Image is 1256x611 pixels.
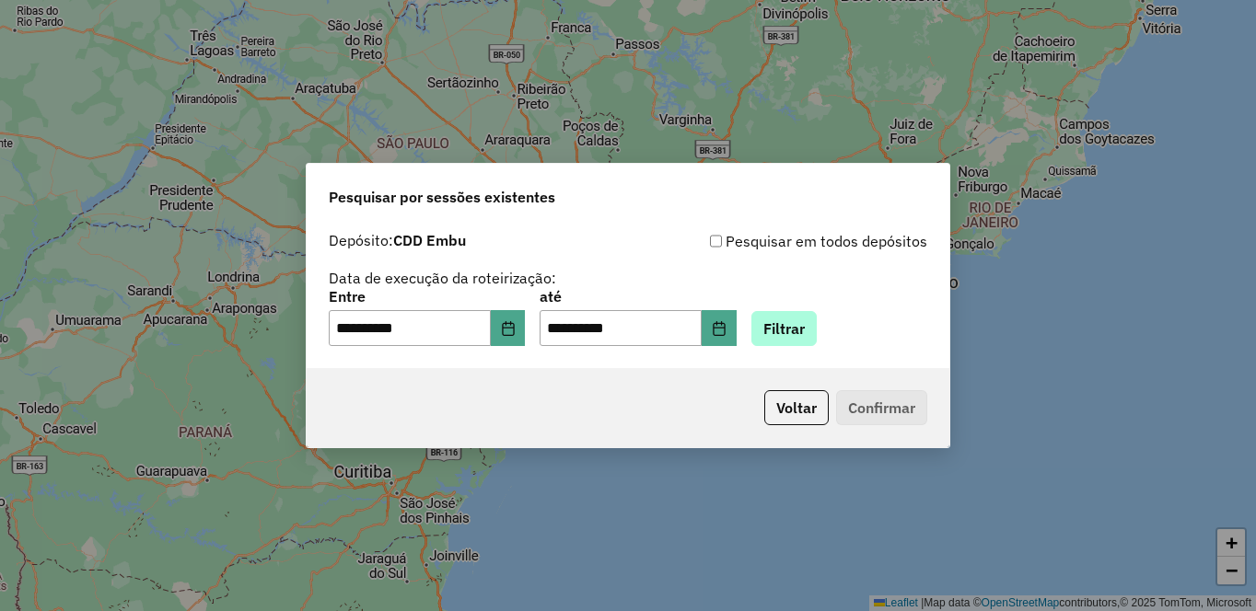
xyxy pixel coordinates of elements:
[764,390,829,425] button: Voltar
[491,310,526,347] button: Choose Date
[329,229,466,251] label: Depósito:
[329,267,556,289] label: Data de execução da roteirização:
[628,230,927,252] div: Pesquisar em todos depósitos
[329,186,555,208] span: Pesquisar por sessões existentes
[393,231,466,249] strong: CDD Embu
[540,285,736,307] label: até
[329,285,525,307] label: Entre
[702,310,737,347] button: Choose Date
[751,311,817,346] button: Filtrar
